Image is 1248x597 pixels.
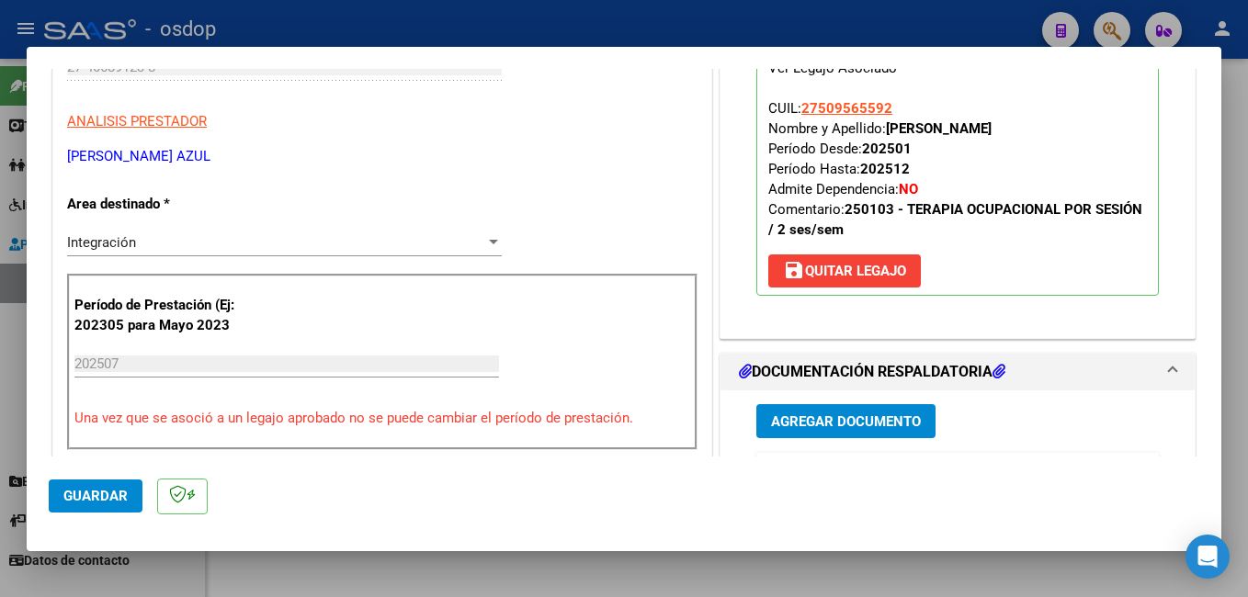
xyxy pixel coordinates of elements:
[860,161,910,177] strong: 202512
[67,146,698,167] p: [PERSON_NAME] AZUL
[1060,453,1152,492] datatable-header-cell: Subido
[899,181,918,197] strong: NO
[720,354,1195,390] mat-expansion-panel-header: DOCUMENTACIÓN RESPALDATORIA
[783,263,906,279] span: Quitar Legajo
[67,113,207,130] span: ANALISIS PRESTADOR
[1186,535,1230,579] div: Open Intercom Messenger
[801,100,892,117] span: 27509565592
[771,413,921,430] span: Agregar Documento
[74,295,259,336] p: Período de Prestación (Ej: 202305 para Mayo 2023
[768,201,1142,238] strong: 250103 - TERAPIA OCUPACIONAL POR SESIÓN / 2 ses/sem
[768,254,921,287] button: Quitar Legajo
[768,201,1142,238] span: Comentario:
[756,31,1159,296] p: Legajo preaprobado para Período de Prestación:
[63,488,128,504] span: Guardar
[940,453,1060,492] datatable-header-cell: Usuario
[67,194,256,215] p: Area destinado *
[756,404,936,438] button: Agregar Documento
[802,453,940,492] datatable-header-cell: Documento
[768,100,1142,238] span: CUIL: Nombre y Apellido: Período Desde: Período Hasta: Admite Dependencia:
[768,58,897,78] div: Ver Legajo Asociado
[862,141,912,157] strong: 202501
[67,234,136,251] span: Integración
[886,120,992,137] strong: [PERSON_NAME]
[49,479,142,513] button: Guardar
[783,259,805,281] mat-icon: save
[1152,453,1243,492] datatable-header-cell: Acción
[739,361,1005,383] h1: DOCUMENTACIÓN RESPALDATORIA
[74,408,690,429] p: Una vez que se asoció a un legajo aprobado no se puede cambiar el período de prestación.
[756,453,802,492] datatable-header-cell: ID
